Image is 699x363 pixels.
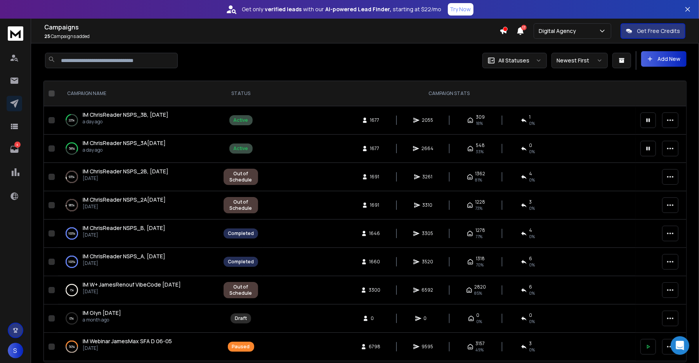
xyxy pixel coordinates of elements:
span: 1646 [369,230,380,237]
td: 0%IM Glyn [DATE]a month ago [58,304,219,333]
p: [DATE] [83,175,168,181]
span: 3157 [476,341,485,347]
span: 0% [529,318,535,325]
span: 70 % [476,262,484,268]
span: 85 % [475,290,482,296]
strong: verified leads [265,5,302,13]
a: IM ChrisReader NSPS_3A[DATE] [83,139,166,147]
div: Out of Schedule [228,171,254,183]
span: 6798 [369,344,381,350]
span: 0% [477,318,482,325]
span: 4 [529,227,532,233]
span: 6 [529,284,532,290]
div: Active [234,117,248,123]
button: Add New [641,51,687,67]
p: 100 % [68,258,75,266]
p: [DATE] [83,260,165,266]
span: 0 % [529,347,535,353]
p: a month ago [83,317,121,323]
span: 6592 [422,287,434,293]
span: 1278 [475,227,485,233]
img: logo [8,26,23,41]
span: 0 % [529,177,535,183]
th: CAMPAIGN NAME [58,81,219,106]
span: 2820 [475,284,486,290]
p: [DATE] [83,289,181,295]
button: Get Free Credits [621,23,685,39]
div: Active [234,145,248,152]
span: 1691 [370,202,380,208]
td: 58%IM ChrisReader NSPS_3A[DATE]a day ago [58,135,219,163]
p: 0 % [70,315,74,322]
p: All Statuses [498,57,529,64]
p: 1 % [70,286,74,294]
span: 3520 [422,259,433,265]
td: 1%IM W+ JamesRenouf VibeCode [DATE][DATE] [58,276,219,304]
span: 0 [529,142,532,149]
span: 0 % [529,262,535,268]
a: IM ChrisReader NSPS_3B, [DATE] [83,111,168,119]
span: 0 % [529,120,535,126]
strong: AI-powered Lead Finder, [326,5,392,13]
th: CAMPAIGN STATS [263,81,636,106]
span: 3 [529,199,532,205]
span: 1677 [370,117,380,123]
p: 4 [14,142,21,148]
div: Open Intercom Messenger [671,336,689,355]
span: IM ChrisReader NSPS_3B, [DATE] [83,111,168,118]
td: 22%IM ChrisReader NSPS_3B, [DATE]a day ago [58,106,219,135]
span: 1677 [370,145,380,152]
span: 77 % [475,233,482,240]
span: 3 [529,341,532,347]
button: Try Now [448,3,474,16]
span: 0 [477,312,480,318]
p: 93 % [69,173,75,181]
p: [DATE] [83,232,165,238]
p: a day ago [83,147,166,153]
span: 17 [521,25,527,30]
p: a day ago [83,119,168,125]
div: Draft [235,315,247,322]
td: 93%IM ChrisReader NSPS_2B, [DATE][DATE] [58,163,219,191]
span: 2055 [422,117,433,123]
p: 58 % [69,145,75,152]
span: 0 [529,312,532,318]
span: 81 % [475,177,482,183]
td: 100%IM ChrisReader NSPS_B, [DATE][DATE] [58,220,219,248]
span: 0 % [529,149,535,155]
span: 73 % [475,205,483,211]
a: IM ChrisReader NSPS_B, [DATE] [83,224,165,232]
span: 309 [476,114,485,120]
span: 49 % [476,347,484,353]
p: 100 % [68,230,75,237]
p: 50 % [69,343,75,351]
button: S [8,343,23,358]
span: 0 % [529,290,535,296]
p: 96 % [69,201,75,209]
span: 1691 [370,174,380,180]
span: IM Glyn [DATE] [83,309,121,316]
span: IM ChrisReader NSPS_2A[DATE] [83,196,166,203]
span: 1660 [369,259,380,265]
button: Newest First [552,53,608,68]
span: 6 [529,256,532,262]
span: 3300 [369,287,381,293]
div: Out of Schedule [228,199,254,211]
p: Try Now [450,5,471,13]
p: [DATE] [83,204,166,210]
div: Completed [228,259,254,265]
a: IM W+ JamesRenouf VibeCode [DATE] [83,281,181,289]
td: 50%IM Webinar JamesMax SFA D 06-05[DATE] [58,333,219,361]
span: 0 [371,315,379,322]
span: 1318 [476,256,485,262]
th: STATUS [219,81,263,106]
a: IM ChrisReader NSPS_2B, [DATE] [83,168,168,175]
span: 0 [424,315,432,322]
span: 1 [529,114,531,120]
p: Digital Agency [539,27,579,35]
span: 25 [44,33,50,40]
span: IM ChrisReader NSPS_A, [DATE] [83,252,165,260]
